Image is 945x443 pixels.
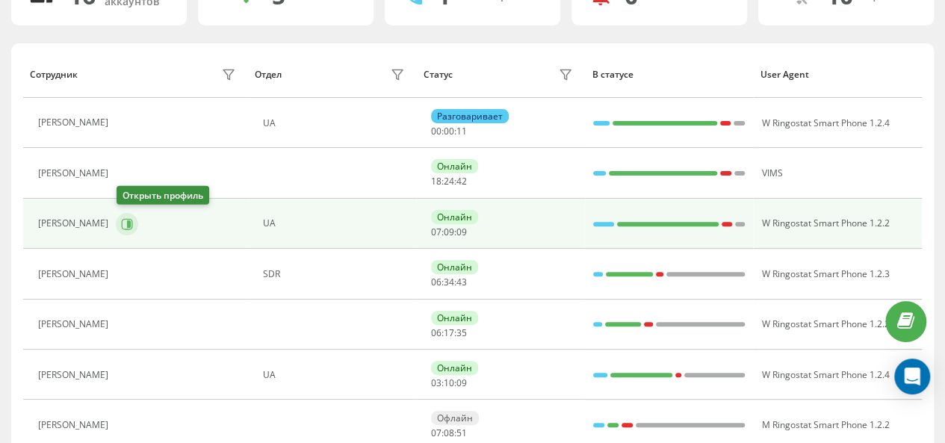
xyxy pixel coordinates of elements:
[431,226,441,238] span: 07
[456,125,467,137] span: 11
[431,227,467,238] div: : :
[431,126,467,137] div: : :
[456,276,467,288] span: 43
[38,420,112,430] div: [PERSON_NAME]
[117,186,209,205] div: Открыть профиль
[444,276,454,288] span: 34
[431,125,441,137] span: 00
[431,109,509,123] div: Разговаривает
[431,377,441,389] span: 03
[431,176,467,187] div: : :
[444,125,454,137] span: 00
[30,69,78,80] div: Сотрудник
[456,326,467,339] span: 35
[255,69,282,80] div: Отдел
[456,377,467,389] span: 09
[431,378,467,388] div: : :
[38,370,112,380] div: [PERSON_NAME]
[456,175,467,188] span: 42
[38,319,112,329] div: [PERSON_NAME]
[761,368,889,381] span: W Ringostat Smart Phone 1.2.4
[38,218,112,229] div: [PERSON_NAME]
[444,427,454,439] span: 08
[263,269,409,279] div: SDR
[444,377,454,389] span: 10
[431,210,478,224] div: Онлайн
[263,118,409,128] div: UA
[431,175,441,188] span: 18
[38,269,112,279] div: [PERSON_NAME]
[761,418,889,431] span: M Ringostat Smart Phone 1.2.2
[38,168,112,179] div: [PERSON_NAME]
[761,117,889,129] span: W Ringostat Smart Phone 1.2.4
[761,267,889,280] span: W Ringostat Smart Phone 1.2.3
[592,69,746,80] div: В статусе
[431,260,478,274] div: Онлайн
[760,69,915,80] div: User Agent
[431,328,467,338] div: : :
[444,226,454,238] span: 09
[431,277,467,288] div: : :
[761,217,889,229] span: W Ringostat Smart Phone 1.2.2
[431,427,441,439] span: 07
[263,370,409,380] div: UA
[431,428,467,439] div: : :
[431,159,478,173] div: Онлайн
[431,411,479,425] div: Офлайн
[444,326,454,339] span: 17
[431,326,441,339] span: 06
[761,317,889,330] span: W Ringostat Smart Phone 1.2.2
[456,427,467,439] span: 51
[444,175,454,188] span: 24
[894,359,930,394] div: Open Intercom Messenger
[431,311,478,325] div: Онлайн
[263,218,409,229] div: UA
[424,69,453,80] div: Статус
[456,226,467,238] span: 09
[431,276,441,288] span: 06
[431,361,478,375] div: Онлайн
[38,117,112,128] div: [PERSON_NAME]
[761,167,782,179] span: VIMS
